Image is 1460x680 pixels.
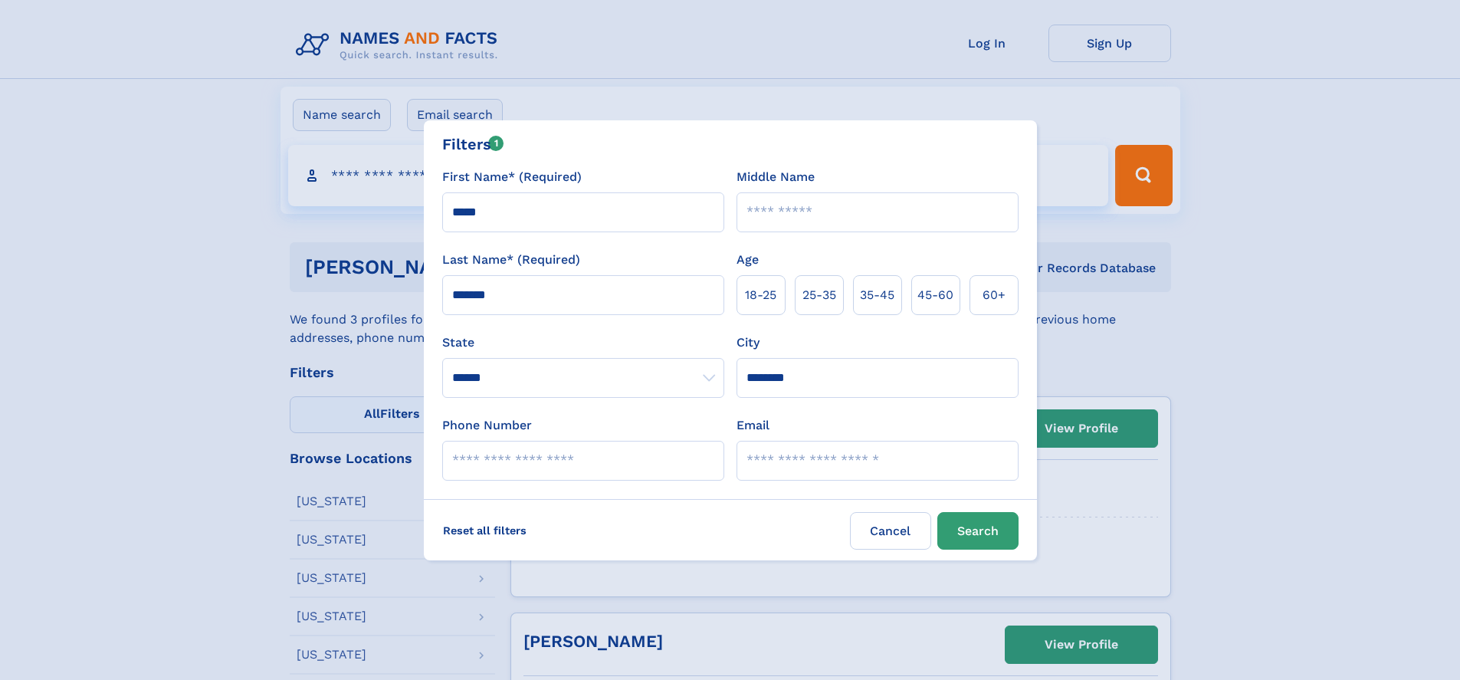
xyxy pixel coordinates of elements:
[983,286,1006,304] span: 60+
[860,286,894,304] span: 35‑45
[850,512,931,550] label: Cancel
[802,286,836,304] span: 25‑35
[937,512,1019,550] button: Search
[433,512,536,549] label: Reset all filters
[442,251,580,269] label: Last Name* (Required)
[745,286,776,304] span: 18‑25
[442,333,724,352] label: State
[737,251,759,269] label: Age
[442,416,532,435] label: Phone Number
[737,416,769,435] label: Email
[442,168,582,186] label: First Name* (Required)
[917,286,953,304] span: 45‑60
[737,333,760,352] label: City
[737,168,815,186] label: Middle Name
[442,133,504,156] div: Filters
